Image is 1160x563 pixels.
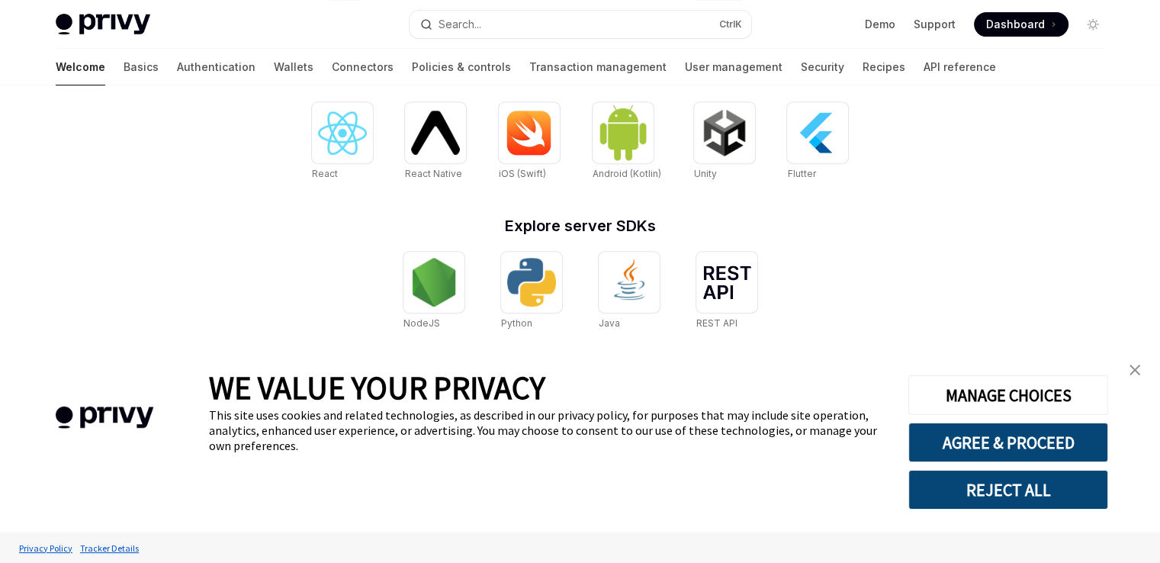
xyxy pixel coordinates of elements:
[694,102,755,182] a: UnityUnity
[410,11,751,38] button: Search...CtrlK
[209,368,545,407] span: WE VALUE YOUR PRIVACY
[23,384,186,451] img: company logo
[274,49,313,85] a: Wallets
[924,49,996,85] a: API reference
[719,18,742,31] span: Ctrl K
[593,102,661,182] a: Android (Kotlin)Android (Kotlin)
[501,252,562,331] a: PythonPython
[410,258,458,307] img: NodeJS
[76,535,143,561] a: Tracker Details
[15,535,76,561] a: Privacy Policy
[908,470,1108,510] button: REJECT ALL
[312,218,849,233] h2: Explore server SDKs
[56,14,150,35] img: light logo
[696,252,757,331] a: REST APIREST API
[312,102,373,182] a: ReactReact
[405,102,466,182] a: React NativeReact Native
[787,102,848,182] a: FlutterFlutter
[986,17,1045,32] span: Dashboard
[529,49,667,85] a: Transaction management
[405,168,462,179] span: React Native
[318,111,367,155] img: React
[702,265,751,299] img: REST API
[599,252,660,331] a: JavaJava
[593,168,661,179] span: Android (Kotlin)
[1129,365,1140,375] img: close banner
[499,102,560,182] a: iOS (Swift)iOS (Swift)
[412,49,511,85] a: Policies & controls
[312,168,338,179] span: React
[700,108,749,157] img: Unity
[1120,355,1150,385] a: close banner
[332,49,394,85] a: Connectors
[908,423,1108,462] button: AGREE & PROCEED
[501,317,532,329] span: Python
[865,17,895,32] a: Demo
[56,49,105,85] a: Welcome
[599,104,647,161] img: Android (Kotlin)
[124,49,159,85] a: Basics
[507,258,556,307] img: Python
[599,317,620,329] span: Java
[914,17,956,32] a: Support
[403,252,464,331] a: NodeJSNodeJS
[403,317,440,329] span: NodeJS
[505,110,554,156] img: iOS (Swift)
[793,108,842,157] img: Flutter
[694,168,717,179] span: Unity
[209,407,885,453] div: This site uses cookies and related technologies, as described in our privacy policy, for purposes...
[605,258,654,307] img: Java
[1081,12,1105,37] button: Toggle dark mode
[499,168,546,179] span: iOS (Swift)
[863,49,905,85] a: Recipes
[787,168,815,179] span: Flutter
[177,49,255,85] a: Authentication
[411,111,460,154] img: React Native
[439,15,481,34] div: Search...
[974,12,1068,37] a: Dashboard
[696,317,737,329] span: REST API
[908,375,1108,415] button: MANAGE CHOICES
[685,49,782,85] a: User management
[801,49,844,85] a: Security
